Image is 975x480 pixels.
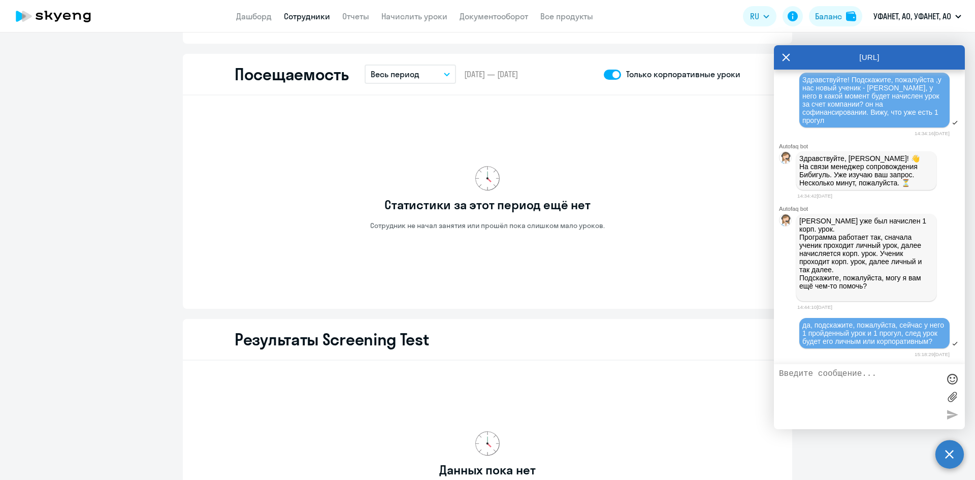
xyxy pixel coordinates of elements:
h3: Данных пока нет [439,462,535,478]
p: Весь период [371,68,419,80]
div: Autofaq bot [779,206,965,212]
img: bot avatar [779,214,792,229]
span: RU [750,10,759,22]
a: Начислить уроки [381,11,447,21]
img: no-data [475,431,500,456]
time: 14:34:16[DATE] [915,131,950,136]
button: RU [743,6,776,26]
a: Сотрудники [284,11,330,21]
time: 14:44:10[DATE] [797,304,832,310]
h2: Результаты Screening Test [235,329,429,349]
a: Документооборот [460,11,528,21]
p: [PERSON_NAME] уже был начислен 1 корп. урок. Программа работает так, сначала ученик проходит личн... [799,217,933,298]
button: УФАНЕТ, АО, УФАНЕТ, АО [868,4,966,28]
a: Отчеты [342,11,369,21]
a: Дашборд [236,11,272,21]
p: Сотрудник не начал занятия или прошёл пока слишком мало уроков. [370,221,605,230]
p: Только корпоративные уроки [626,68,740,80]
button: Балансbalance [809,6,862,26]
label: Лимит 10 файлов [945,389,960,404]
p: Здравствуйте, [PERSON_NAME]! 👋 ﻿На связи менеджер сопровождения Бибигуль. Уже изучаю ваш запрос. ... [799,154,933,187]
time: 14:34:42[DATE] [797,193,832,199]
div: Баланс [815,10,842,22]
time: 15:18:29[DATE] [915,351,950,357]
h2: Посещаемость [235,64,348,84]
img: bot avatar [779,152,792,167]
h3: Статистики за этот период ещё нет [384,197,590,213]
span: да, подскажите, пожалуйста, сейчас у него 1 пройденный урок и 1 прогул, след урок будет его личны... [802,321,946,345]
a: Все продукты [540,11,593,21]
img: no-data [475,166,500,190]
span: [DATE] — [DATE] [464,69,518,80]
img: balance [846,11,856,21]
button: Весь период [365,65,456,84]
div: Autofaq bot [779,143,965,149]
p: УФАНЕТ, АО, УФАНЕТ, АО [873,10,951,22]
span: Здравствуйте! Подскажите, пожалуйста ,у нас новый ученик - [PERSON_NAME], у него в какой момент б... [802,76,944,124]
